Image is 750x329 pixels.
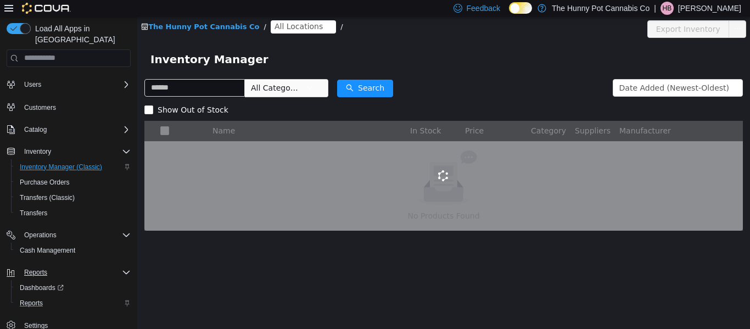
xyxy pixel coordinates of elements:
[654,2,656,15] p: |
[15,297,47,310] a: Reports
[16,89,96,98] span: Show Out of Stock
[20,266,52,279] button: Reports
[203,6,205,14] span: /
[114,66,164,77] span: All Categories
[20,178,70,187] span: Purchase Orders
[20,283,64,292] span: Dashboards
[31,23,131,45] span: Load All Apps in [GEOGRAPHIC_DATA]
[591,4,609,21] button: icon: ellipsis
[509,2,532,14] input: Dark Mode
[467,3,500,14] span: Feedback
[15,207,131,220] span: Transfers
[15,297,131,310] span: Reports
[15,244,80,257] a: Cash Management
[2,227,135,243] button: Operations
[20,100,131,114] span: Customers
[20,193,75,202] span: Transfers (Classic)
[11,159,135,175] button: Inventory Manager (Classic)
[510,4,592,21] button: Export Inventory
[2,99,135,115] button: Customers
[20,163,102,171] span: Inventory Manager (Classic)
[15,160,131,174] span: Inventory Manager (Classic)
[15,207,52,220] a: Transfers
[137,4,186,16] span: All Locations
[24,268,47,277] span: Reports
[15,281,131,294] span: Dashboards
[2,122,135,137] button: Catalog
[15,160,107,174] a: Inventory Manager (Classic)
[663,2,672,15] span: HB
[20,145,55,158] button: Inventory
[552,2,650,15] p: The Hunny Pot Cannabis Co
[15,191,79,204] a: Transfers (Classic)
[4,6,122,14] a: icon: shopThe Hunny Pot Cannabis Co
[20,101,60,114] a: Customers
[20,266,131,279] span: Reports
[20,246,75,255] span: Cash Management
[24,103,56,112] span: Customers
[20,209,47,218] span: Transfers
[678,2,741,15] p: [PERSON_NAME]
[11,175,135,190] button: Purchase Orders
[200,63,256,81] button: icon: searchSearch
[11,295,135,311] button: Reports
[15,176,74,189] a: Purchase Orders
[2,144,135,159] button: Inventory
[127,6,129,14] span: /
[20,145,131,158] span: Inventory
[20,78,46,91] button: Users
[13,34,138,52] span: Inventory Manager
[15,176,131,189] span: Purchase Orders
[11,243,135,258] button: Cash Management
[169,68,176,76] i: icon: down
[15,281,68,294] a: Dashboards
[20,78,131,91] span: Users
[2,265,135,280] button: Reports
[11,205,135,221] button: Transfers
[24,80,41,89] span: Users
[22,3,71,14] img: Cova
[24,125,47,134] span: Catalog
[11,280,135,295] a: Dashboards
[20,299,43,308] span: Reports
[2,77,135,92] button: Users
[592,68,599,76] i: icon: down
[24,231,57,239] span: Operations
[188,7,194,14] i: icon: close-circle
[20,123,51,136] button: Catalog
[20,228,131,242] span: Operations
[4,7,11,14] i: icon: shop
[15,191,131,204] span: Transfers (Classic)
[11,190,135,205] button: Transfers (Classic)
[15,244,131,257] span: Cash Management
[482,63,592,80] div: Date Added (Newest-Oldest)
[20,228,61,242] button: Operations
[24,147,51,156] span: Inventory
[661,2,674,15] div: Hannah Berube
[20,123,131,136] span: Catalog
